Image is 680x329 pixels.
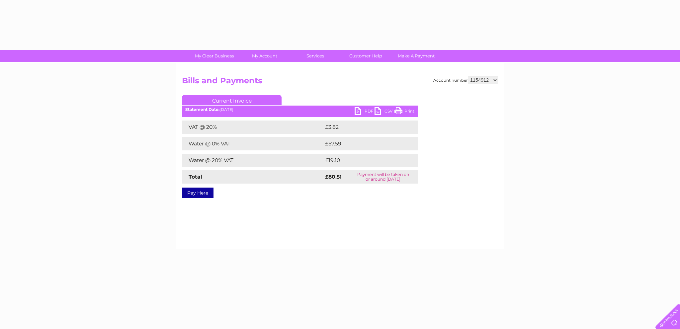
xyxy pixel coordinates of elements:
a: Make A Payment [389,50,444,62]
a: CSV [375,107,394,117]
a: Current Invoice [182,95,282,105]
a: Customer Help [338,50,393,62]
h2: Bills and Payments [182,76,498,89]
td: £57.59 [323,137,404,150]
td: £19.10 [323,154,403,167]
td: £3.82 [323,121,402,134]
td: Water @ 20% VAT [182,154,323,167]
b: Statement Date: [185,107,219,112]
td: Water @ 0% VAT [182,137,323,150]
div: Account number [433,76,498,84]
a: Print [394,107,414,117]
strong: Total [189,174,202,180]
td: VAT @ 20% [182,121,323,134]
a: My Account [237,50,292,62]
a: My Clear Business [187,50,242,62]
div: [DATE] [182,107,418,112]
strong: £80.51 [325,174,342,180]
a: Services [288,50,343,62]
a: Pay Here [182,188,213,198]
td: Payment will be taken on or around [DATE] [348,170,418,184]
a: PDF [355,107,375,117]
